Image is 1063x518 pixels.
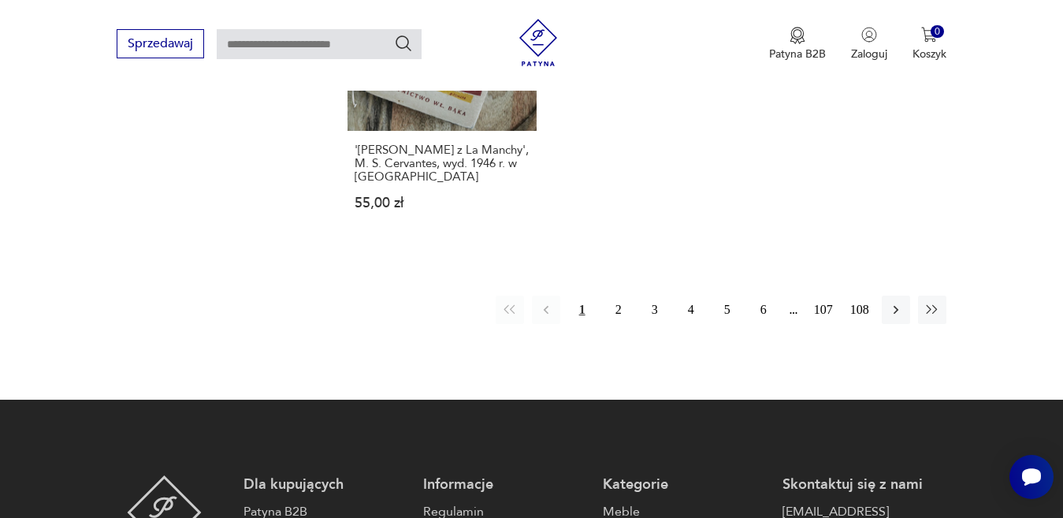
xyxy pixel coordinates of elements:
p: Patyna B2B [769,47,826,61]
button: Zaloguj [851,27,887,61]
p: Zaloguj [851,47,887,61]
button: 107 [809,296,838,324]
button: 5 [713,296,741,324]
iframe: Smartsupp widget button [1009,455,1054,499]
button: 4 [677,296,705,324]
h3: '[PERSON_NAME] z La Manchy', M. S. Cervantes, wyd. 1946 r. w [GEOGRAPHIC_DATA] [355,143,530,184]
button: Sprzedawaj [117,29,204,58]
a: Ikona medaluPatyna B2B [769,27,826,61]
button: 0Koszyk [912,27,946,61]
p: Informacje [423,475,587,494]
img: Ikona koszyka [921,27,937,43]
img: Patyna - sklep z meblami i dekoracjami vintage [515,19,562,66]
button: 2 [604,296,633,324]
button: 1 [568,296,597,324]
p: Dla kupujących [243,475,407,494]
p: 55,00 zł [355,196,530,210]
button: 3 [641,296,669,324]
img: Ikona medalu [790,27,805,44]
a: Sprzedawaj [117,39,204,50]
p: Kategorie [603,475,767,494]
button: 108 [846,296,874,324]
button: Szukaj [394,34,413,53]
div: 0 [931,25,944,39]
img: Ikonka użytkownika [861,27,877,43]
p: Skontaktuj się z nami [782,475,946,494]
button: 6 [749,296,778,324]
button: Patyna B2B [769,27,826,61]
p: Koszyk [912,47,946,61]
